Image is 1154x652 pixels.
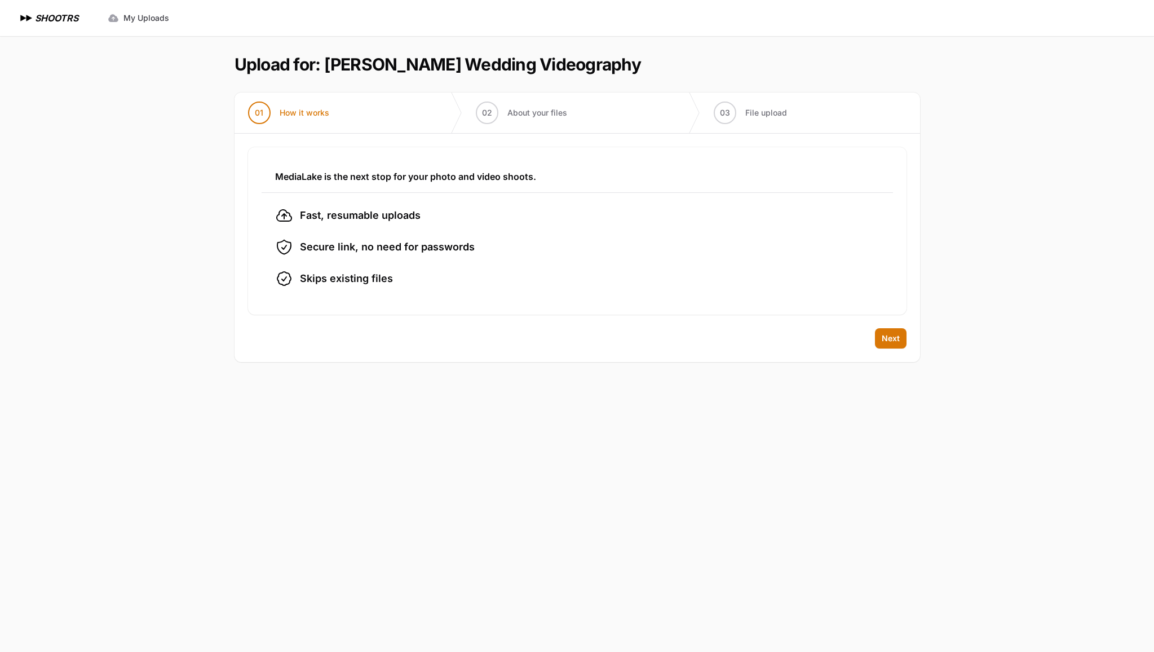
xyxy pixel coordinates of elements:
[300,208,421,223] span: Fast, resumable uploads
[235,54,641,74] h1: Upload for: [PERSON_NAME] Wedding Videography
[882,333,900,344] span: Next
[462,92,581,133] button: 02 About your files
[255,107,263,118] span: 01
[300,271,393,287] span: Skips existing files
[275,170,879,183] h3: MediaLake is the next stop for your photo and video shoots.
[720,107,730,118] span: 03
[235,92,343,133] button: 01 How it works
[18,11,35,25] img: SHOOTRS
[35,11,78,25] h1: SHOOTRS
[123,12,169,24] span: My Uploads
[745,107,787,118] span: File upload
[700,92,801,133] button: 03 File upload
[507,107,567,118] span: About your files
[101,8,176,28] a: My Uploads
[482,107,492,118] span: 02
[18,11,78,25] a: SHOOTRS SHOOTRS
[280,107,329,118] span: How it works
[300,239,475,255] span: Secure link, no need for passwords
[875,328,907,349] button: Next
